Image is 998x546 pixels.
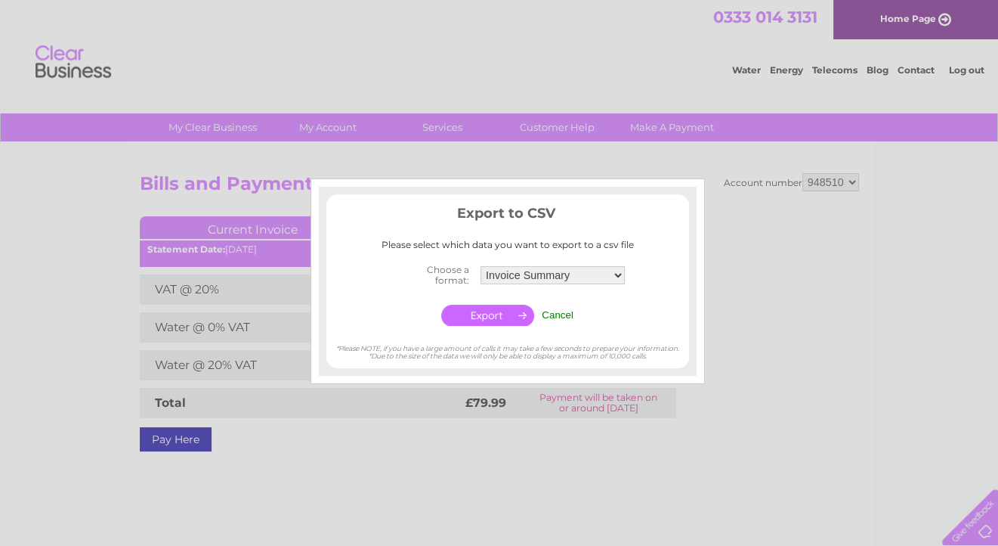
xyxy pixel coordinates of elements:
a: Water [732,64,761,76]
th: Choose a format: [386,260,477,290]
a: Telecoms [812,64,857,76]
a: Energy [770,64,803,76]
h3: Export to CSV [326,203,689,229]
div: *Please NOTE, if you have a large amount of calls it may take a few seconds to prepare your infor... [326,330,689,361]
a: Blog [867,64,888,76]
a: 0333 014 3131 [713,8,817,26]
a: Contact [898,64,935,76]
img: logo.png [35,39,112,85]
a: Log out [948,64,984,76]
div: Clear Business is a trading name of Verastar Limited (registered in [GEOGRAPHIC_DATA] No. 3667643... [143,8,857,73]
div: Please select which data you want to export to a csv file [326,240,689,250]
input: Cancel [542,309,573,321]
